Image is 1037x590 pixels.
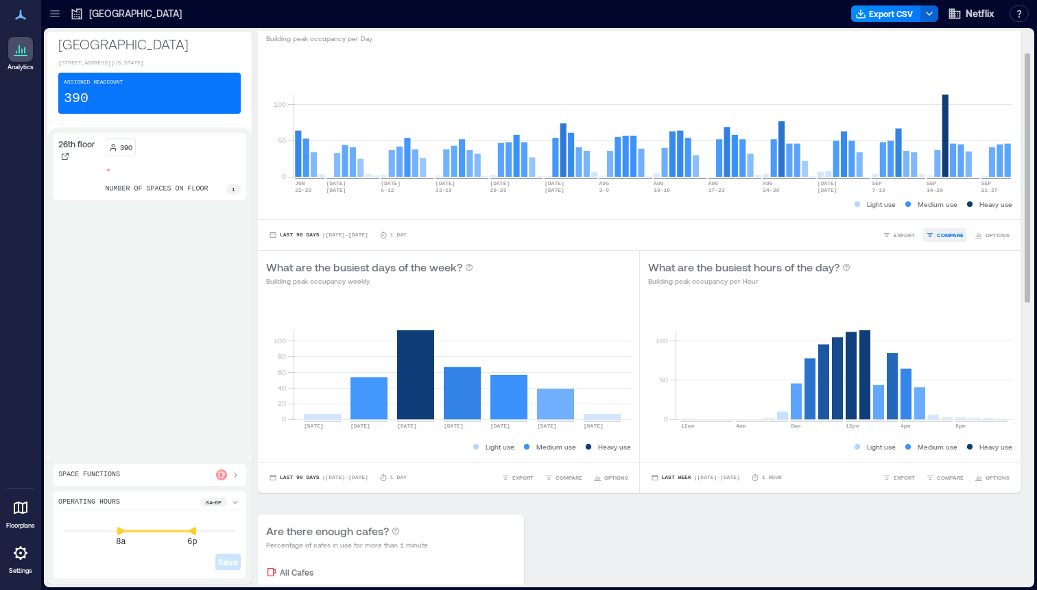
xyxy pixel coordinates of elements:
[120,142,132,153] p: 390
[584,423,604,429] text: [DATE]
[490,187,506,193] text: 20-26
[545,187,564,193] text: [DATE]
[436,187,452,193] text: 13-19
[655,336,667,345] tspan: 100
[490,423,510,429] text: [DATE]
[648,471,743,484] button: Last Week |[DATE]-[DATE]
[927,187,943,193] text: 14-20
[762,474,782,482] p: 1 Hour
[918,441,957,452] p: Medium use
[215,554,241,570] button: Save
[266,539,428,550] p: Percentage of cafes in use for more than 1 minute
[979,199,1012,210] p: Heavy use
[604,474,628,482] span: OPTIONS
[545,180,564,186] text: [DATE]
[901,423,911,429] text: 4pm
[278,399,286,407] tspan: 20
[927,180,937,186] text: SEP
[326,180,346,186] text: [DATE]
[663,415,667,423] tspan: 0
[654,180,664,186] text: AUG
[851,5,921,22] button: Export CSV
[89,7,182,21] p: [GEOGRAPHIC_DATA]
[872,187,885,193] text: 7-13
[972,471,1012,484] button: OPTIONS
[867,199,896,210] p: Light use
[9,567,32,575] p: Settings
[818,180,837,186] text: [DATE]
[390,231,407,239] p: 1 Day
[278,384,286,392] tspan: 40
[350,423,370,429] text: [DATE]
[763,187,779,193] text: 24-30
[218,556,238,567] span: Save
[512,474,534,482] span: EXPORT
[867,441,896,452] p: Light use
[6,521,35,530] p: Floorplans
[295,187,311,193] text: 22-28
[937,231,964,239] span: COMPARE
[499,471,536,484] button: EXPORT
[266,471,371,484] button: Last 90 Days |[DATE]-[DATE]
[872,180,882,186] text: SEP
[944,3,999,25] button: Netflix
[981,187,998,193] text: 21-27
[266,33,463,44] p: Building peak occupancy per Day
[681,423,694,429] text: 12am
[304,423,324,429] text: [DATE]
[923,228,966,242] button: COMPARE
[918,199,957,210] p: Medium use
[955,423,966,429] text: 8pm
[266,259,462,275] p: What are the busiest days of the week?
[986,231,1010,239] span: OPTIONS
[381,180,401,186] text: [DATE]
[937,474,964,482] span: COMPARE
[381,187,394,193] text: 6-12
[278,136,286,145] tspan: 50
[64,89,88,108] p: 390
[763,180,773,186] text: AUG
[736,423,746,429] text: 4am
[444,423,464,429] text: [DATE]
[278,368,286,376] tspan: 60
[536,441,576,452] p: Medium use
[791,423,801,429] text: 8am
[981,180,992,186] text: SEP
[390,474,407,482] p: 1 Day
[894,474,915,482] span: EXPORT
[274,336,286,345] tspan: 100
[490,180,510,186] text: [DATE]
[880,228,918,242] button: EXPORT
[266,275,473,286] p: Building peak occupancy weekly
[58,138,95,149] p: 26th floor
[326,187,346,193] text: [DATE]
[542,471,585,484] button: COMPARE
[537,423,557,429] text: [DATE]
[282,172,286,180] tspan: 0
[58,497,120,508] p: Operating Hours
[648,259,839,275] p: What are the busiest hours of the day?
[659,376,667,384] tspan: 50
[232,185,235,193] p: 1
[280,567,313,578] p: All Cafes
[599,180,610,186] text: AUG
[397,423,417,429] text: [DATE]
[64,78,123,86] p: Assigned Headcount
[3,33,38,75] a: Analytics
[266,228,371,242] button: Last 90 Days |[DATE]-[DATE]
[923,471,966,484] button: COMPARE
[274,100,286,108] tspan: 100
[556,474,582,482] span: COMPARE
[966,7,994,21] span: Netflix
[654,187,670,193] text: 10-16
[599,187,610,193] text: 3-9
[282,415,286,423] tspan: 0
[106,184,208,195] p: number of spaces on floor
[591,471,631,484] button: OPTIONS
[979,441,1012,452] p: Heavy use
[708,180,719,186] text: AUG
[266,523,389,539] p: Are there enough cafes?
[8,63,34,71] p: Analytics
[846,423,859,429] text: 12pm
[972,228,1012,242] button: OPTIONS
